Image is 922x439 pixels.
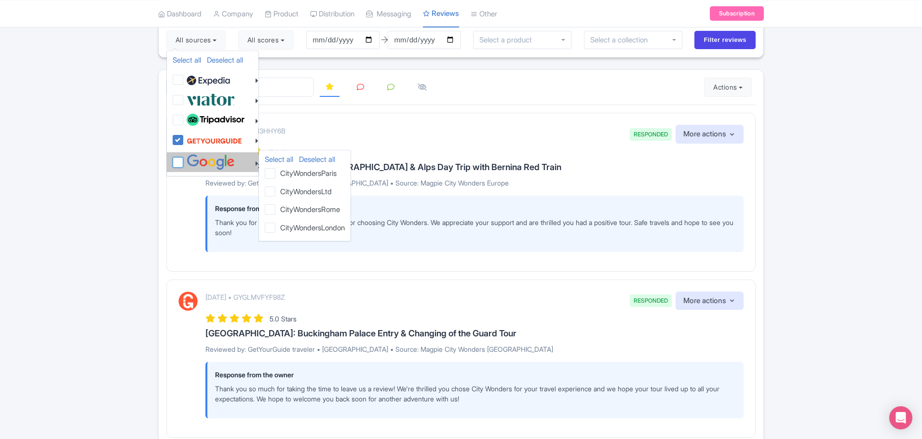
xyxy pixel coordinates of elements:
button: More actions [676,292,744,310]
p: Thank you for sharing your experience and for choosing City Wonders. We appreciate your support a... [215,217,736,238]
span: RESPONDED [630,294,672,307]
a: Subscription [710,6,764,21]
img: google-96de159c2084212d3cdd3c2fb262314c.svg [187,154,235,170]
label: CityWondersRome [276,203,340,215]
button: All sources [166,30,226,50]
a: Deselect all [207,55,243,65]
img: tripadvisor_background-ebb97188f8c6c657a79ad20e0caa6051.svg [187,114,244,126]
p: [DATE] • GYGLMVFYF98Z [205,292,285,302]
a: Distribution [310,0,354,27]
a: Select all [173,55,201,65]
img: viator-e2bf771eb72f7a6029a5edfbb081213a.svg [187,92,235,107]
a: Other [471,0,497,27]
img: expedia22-01-93867e2ff94c7cd37d965f09d456db68.svg [187,73,230,88]
a: Deselect all [299,155,335,164]
a: Company [213,0,253,27]
a: Messaging [366,0,411,27]
a: Dashboard [158,0,202,27]
label: CityWondersLtd [276,185,332,198]
div: Open Intercom Messenger [889,406,912,429]
p: Thank you so much for taking the time to leave us a review! We're thrilled you chose City Wonders... [215,384,736,404]
input: Filter reviews [694,31,756,49]
a: Product [265,0,298,27]
img: GetYourGuide Logo [178,292,198,311]
img: get_your_guide-5a6366678479520ec94e3f9d2b9f304b.svg [187,132,242,150]
ul: All sources [166,51,259,176]
button: All scores [238,30,294,50]
span: RESPONDED [630,128,672,141]
p: Reviewed by: GetYourGuide traveler • [GEOGRAPHIC_DATA] • Source: Magpie City Wonders [GEOGRAPHIC_... [205,344,744,354]
a: Select all [265,155,293,164]
h3: [GEOGRAPHIC_DATA]: Buckingham Palace Entry & Changing of the Guard Tour [205,329,744,338]
button: Actions [704,78,752,97]
p: Reviewed by: GetYourGuide traveler • [GEOGRAPHIC_DATA] • Source: Magpie City Wonders Europe [205,178,744,188]
span: 5.0 Stars [270,315,297,323]
button: More actions [676,125,744,144]
span: 5.0 Stars [270,148,297,157]
label: CityWondersParis [276,167,337,179]
label: CityWondersLondon [276,221,345,234]
p: Response from the owner [215,370,736,380]
input: Select a product [479,36,537,44]
h3: From [GEOGRAPHIC_DATA]: [GEOGRAPHIC_DATA] & Alps Day Trip with Bernina Red Train [205,162,744,172]
input: Select a collection [590,36,654,44]
p: Response from the owner [215,203,736,213]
